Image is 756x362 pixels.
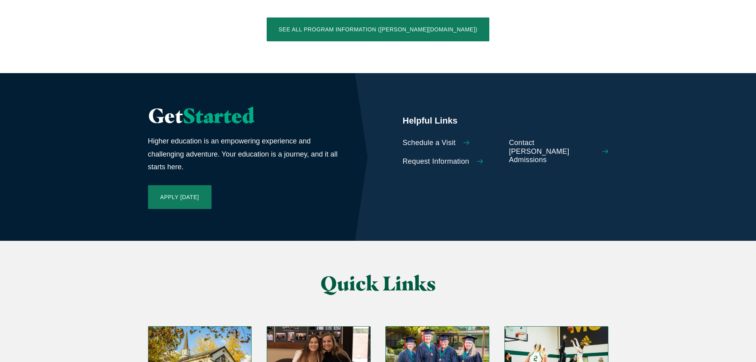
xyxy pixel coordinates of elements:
a: Apply [DATE] [148,185,212,209]
a: Request Information [403,157,502,166]
a: See All Program Information ([PERSON_NAME][DOMAIN_NAME]) [267,17,489,41]
span: Started [183,103,254,128]
span: Schedule a Visit [403,139,456,147]
h2: Get [148,105,339,127]
h2: Quick Links [227,273,529,294]
span: Request Information [403,157,469,166]
a: Contact [PERSON_NAME] Admissions [509,139,608,165]
a: Schedule a Visit [403,139,502,147]
span: Contact [PERSON_NAME] Admissions [509,139,594,165]
h5: Helpful Links [403,115,608,127]
p: Higher education is an empowering experience and challenging adventure. Your education is a journ... [148,135,339,173]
